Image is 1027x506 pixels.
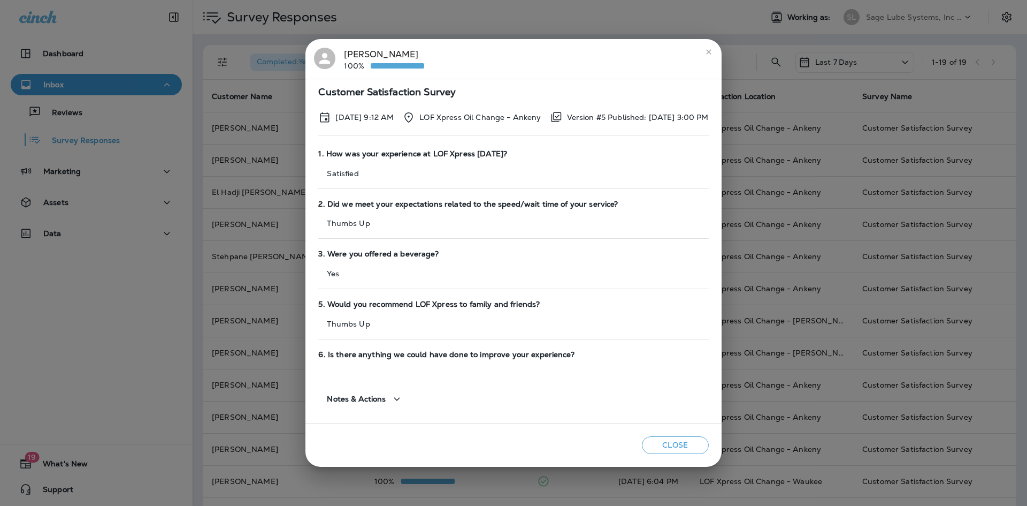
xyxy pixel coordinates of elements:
[318,300,708,309] span: 5. Would you recommend LOF Xpress to family and friends?
[318,320,708,328] p: Thumbs Up
[335,113,394,122] p: Sep 8, 2025 9:12 AM
[344,48,424,70] div: [PERSON_NAME]
[318,219,708,228] p: Thumbs Up
[642,436,709,454] button: Close
[344,62,371,70] p: 100%
[700,43,717,61] button: close
[318,269,708,278] p: Yes
[419,113,541,122] p: LOF Xpress Oil Change - Ankeny
[318,250,708,259] span: 3. Were you offered a beverage?
[318,384,411,414] button: Notes & Actions
[318,200,708,209] span: 2. Did we meet your expectations related to the speed/wait time of your service?
[318,169,708,178] p: Satisfied
[567,113,709,122] p: Version #5 Published: [DATE] 3:00 PM
[318,88,708,97] span: Customer Satisfaction Survey
[318,350,708,359] span: 6. Is there anything we could have done to improve your experience?
[327,395,386,404] span: Notes & Actions
[318,149,708,158] span: 1. How was your experience at LOF Xpress [DATE]?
